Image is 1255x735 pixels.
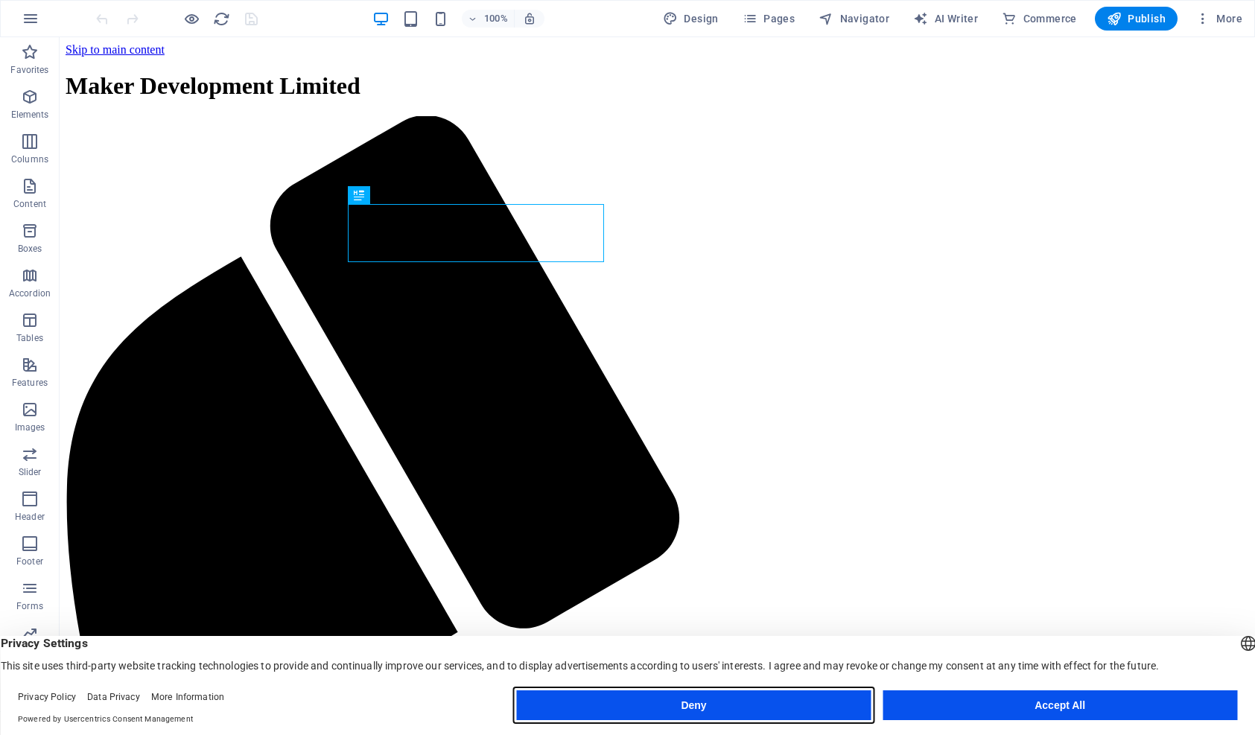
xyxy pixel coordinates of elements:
button: Commerce [996,7,1083,31]
button: Publish [1095,7,1178,31]
p: Elements [11,109,49,121]
p: Content [13,198,46,210]
p: Boxes [18,243,42,255]
p: Features [12,377,48,389]
button: Click here to leave preview mode and continue editing [182,10,200,28]
span: Publish [1107,11,1166,26]
p: Favorites [10,64,48,76]
span: Pages [743,11,795,26]
span: More [1195,11,1242,26]
p: Images [15,421,45,433]
i: Reload page [213,10,230,28]
button: Navigator [813,7,895,31]
button: reload [212,10,230,28]
div: Design (Ctrl+Alt+Y) [657,7,725,31]
h6: 100% [484,10,508,28]
span: AI Writer [913,11,978,26]
span: Navigator [819,11,889,26]
button: AI Writer [907,7,984,31]
button: Pages [737,7,801,31]
button: More [1189,7,1248,31]
i: On resize automatically adjust zoom level to fit chosen device. [523,12,536,25]
a: Skip to main content [6,6,105,19]
p: Header [15,511,45,523]
p: Slider [19,466,42,478]
button: Design [657,7,725,31]
p: Footer [16,556,43,567]
p: Tables [16,332,43,344]
button: 100% [462,10,515,28]
p: Forms [16,600,43,612]
p: Columns [11,153,48,165]
p: Accordion [9,287,51,299]
span: Design [663,11,719,26]
span: Commerce [1002,11,1077,26]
